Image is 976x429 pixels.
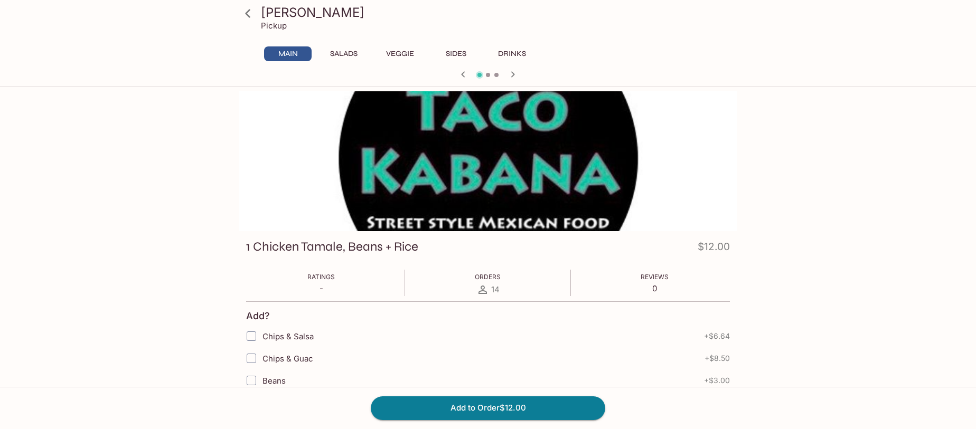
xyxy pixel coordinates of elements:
[261,21,287,31] p: Pickup
[262,354,313,364] span: Chips & Guac
[307,283,335,293] p: -
[704,332,730,340] span: + $6.64
[491,284,500,294] span: 14
[641,273,669,281] span: Reviews
[261,4,733,21] h3: [PERSON_NAME]
[376,46,424,61] button: Veggie
[704,376,730,385] span: + $3.00
[307,273,335,281] span: Ratings
[246,310,270,322] h4: Add?
[264,46,312,61] button: Main
[641,283,669,293] p: 0
[246,239,418,255] h3: 1 Chicken Tamale, Beans + Rice
[432,46,480,61] button: Sides
[475,273,501,281] span: Orders
[705,354,730,363] span: + $8.50
[262,331,314,341] span: Chips & Salsa
[239,91,737,231] div: 1 Chicken Tamale, Beans + Rice
[320,46,368,61] button: Salads
[262,376,286,386] span: Beans
[371,396,605,420] button: Add to Order$12.00
[488,46,536,61] button: Drinks
[698,239,730,259] h4: $12.00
